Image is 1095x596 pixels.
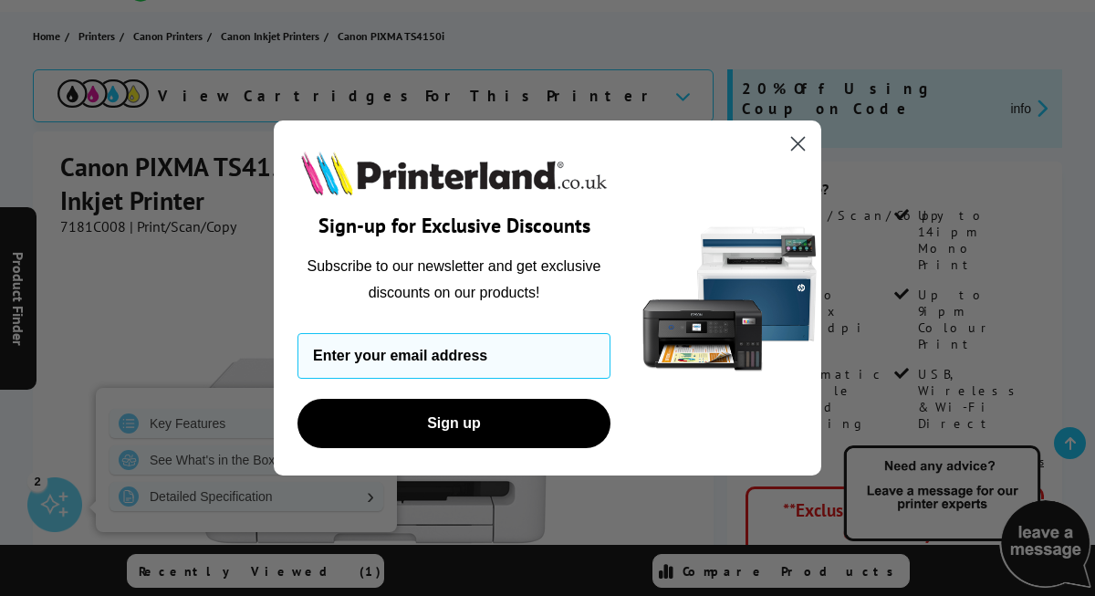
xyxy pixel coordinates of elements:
img: Printerland.co.uk [297,148,610,199]
input: Enter your email address [297,333,610,379]
img: 5290a21f-4df8-4860-95f4-ea1e8d0e8904.png [639,120,821,476]
button: Close dialog [782,128,814,160]
span: Sign-up for Exclusive Discounts [318,213,590,238]
span: Subscribe to our newsletter and get exclusive discounts on our products! [308,258,601,299]
button: Sign up [297,399,610,448]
